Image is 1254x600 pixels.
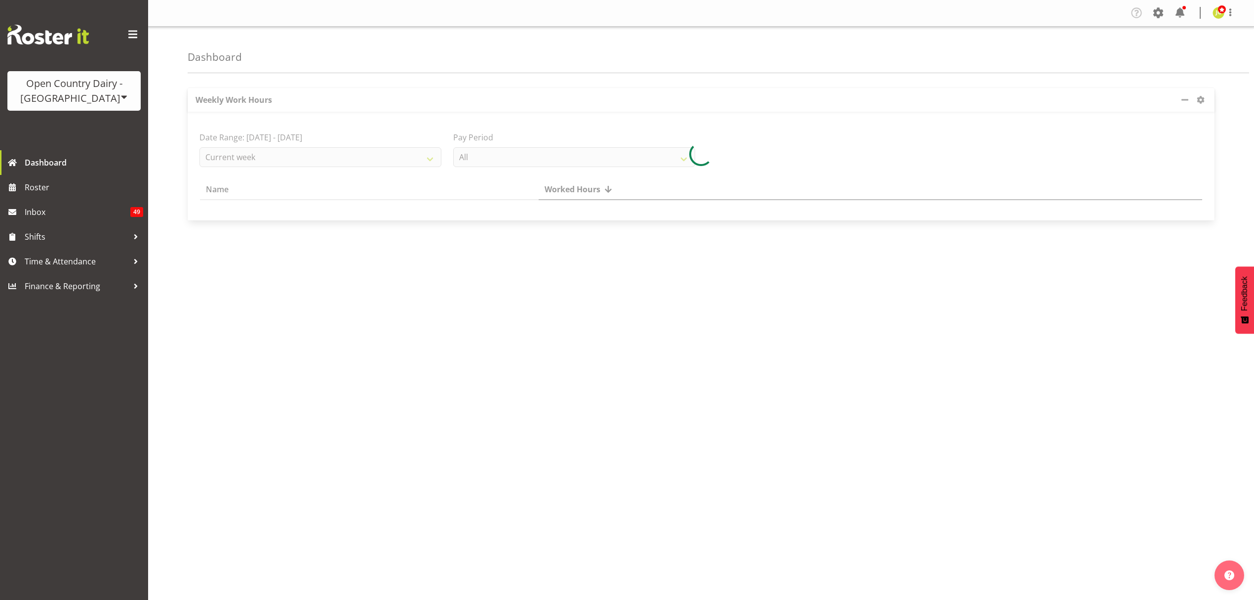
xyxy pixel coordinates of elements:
[188,51,242,63] h4: Dashboard
[25,180,143,195] span: Roster
[1224,570,1234,580] img: help-xxl-2.png
[1235,266,1254,334] button: Feedback - Show survey
[25,155,143,170] span: Dashboard
[25,279,128,294] span: Finance & Reporting
[130,207,143,217] span: 49
[7,25,89,44] img: Rosterit website logo
[1240,276,1249,311] span: Feedback
[25,229,128,244] span: Shifts
[17,76,131,106] div: Open Country Dairy - [GEOGRAPHIC_DATA]
[25,205,130,219] span: Inbox
[1213,7,1224,19] img: jessica-greenwood7429.jpg
[25,254,128,269] span: Time & Attendance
